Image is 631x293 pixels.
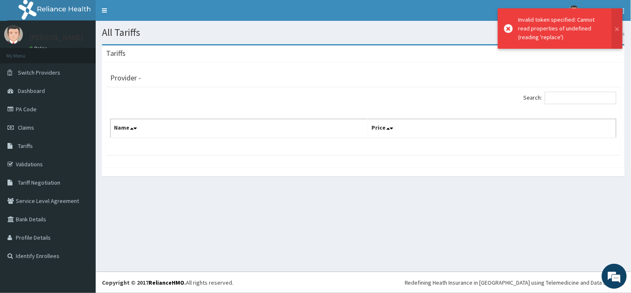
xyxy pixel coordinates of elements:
[18,87,45,95] span: Dashboard
[102,27,625,38] h1: All Tariffs
[18,142,33,150] span: Tariffs
[106,50,126,57] h3: Tariffs
[368,119,616,138] th: Price
[29,34,84,41] p: [PERSON_NAME]
[18,124,34,131] span: Claims
[29,45,49,51] a: Online
[110,74,141,82] h3: Provider -
[518,15,604,42] div: Invalid token specified: Cannot read properties of undefined (reading 'replace')
[18,179,60,186] span: Tariff Negotiation
[18,69,60,76] span: Switch Providers
[102,279,186,286] strong: Copyright © 2017 .
[524,92,616,104] label: Search:
[96,272,631,293] footer: All rights reserved.
[405,278,625,287] div: Redefining Heath Insurance in [GEOGRAPHIC_DATA] using Telemedicine and Data Science!
[111,119,368,138] th: Name
[584,7,625,14] span: [PERSON_NAME]
[148,279,184,286] a: RelianceHMO
[569,5,579,16] img: User Image
[545,92,616,104] input: Search:
[4,25,23,44] img: User Image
